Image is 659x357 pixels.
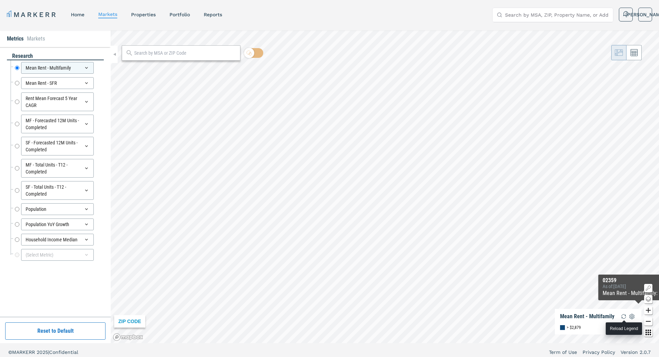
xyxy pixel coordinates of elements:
[628,312,636,321] img: Settings
[505,8,609,22] input: Search by MSA, ZIP, Property Name, or Address
[113,333,143,341] a: Mapbox logo
[620,312,628,321] img: Reload Legend
[644,295,652,303] button: Change style map button
[27,35,45,43] li: Markets
[21,249,94,261] div: (Select Metric)
[621,349,651,356] a: Version 2.0.7
[7,52,104,60] div: research
[567,324,581,331] div: > $2,879
[111,30,659,343] canvas: Map
[8,349,12,355] span: ©
[560,313,614,320] div: Mean Rent - Multifamily
[170,12,190,17] a: Portfolio
[644,306,652,314] button: Zoom in map button
[114,315,145,328] div: ZIP CODE
[12,349,37,355] span: MARKERR
[7,35,24,43] li: Metrics
[644,284,652,292] button: Show/Hide Legend Map Button
[21,181,94,200] div: SF - Total Units - T12 - Completed
[638,8,652,21] button: [PERSON_NAME]
[21,77,94,89] div: Mean Rent - SFR
[21,115,94,133] div: MF - Forecasted 12M Units - Completed
[49,349,78,355] span: Confidential
[549,349,577,356] a: Term of Use
[21,92,94,111] div: Rent Mean Forecast 5 Year CAGR
[5,322,106,340] button: Reset to Default
[131,12,156,17] a: properties
[71,12,84,17] a: home
[610,325,638,332] div: Reload Legend
[21,203,94,215] div: Population
[37,349,49,355] span: 2025 |
[583,349,615,356] a: Privacy Policy
[98,11,117,17] a: markets
[21,218,94,230] div: Population YoY Growth
[21,159,94,178] div: MF - Total Units - T12 - Completed
[644,317,652,325] button: Zoom out map button
[204,12,222,17] a: reports
[21,137,94,155] div: SF - Forecasted 12M Units - Completed
[7,10,57,19] a: MARKERR
[21,62,94,74] div: Mean Rent - Multifamily
[644,328,652,337] button: Other options map button
[21,234,94,246] div: Household Income Median
[134,50,237,57] input: Search by MSA or ZIP Code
